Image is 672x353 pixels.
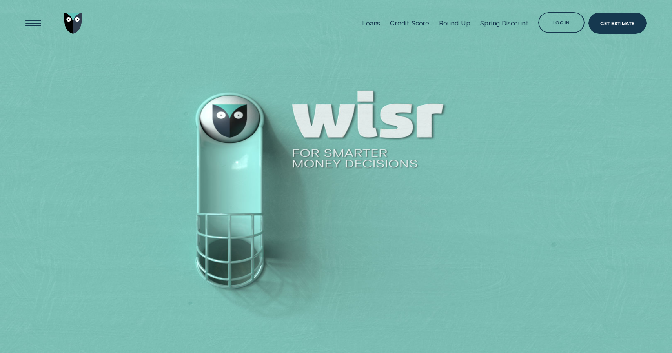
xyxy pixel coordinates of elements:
[588,13,646,34] a: Get Estimate
[23,13,44,34] button: Open Menu
[390,19,429,27] div: Credit Score
[439,19,470,27] div: Round Up
[362,19,380,27] div: Loans
[538,12,585,33] button: Log in
[64,13,82,34] img: Wisr
[480,19,528,27] div: Spring Discount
